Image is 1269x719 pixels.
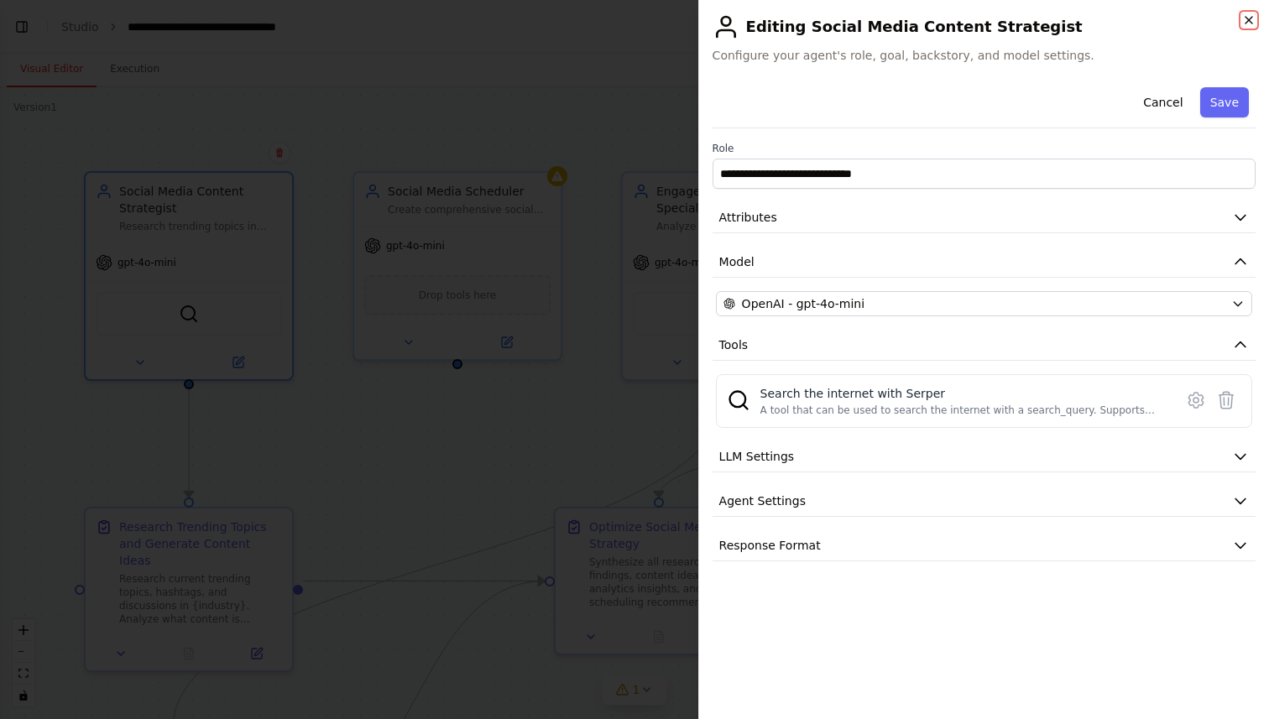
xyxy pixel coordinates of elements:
[1200,87,1249,117] button: Save
[1181,385,1211,415] button: Configure tool
[760,404,1164,417] div: A tool that can be used to search the internet with a search_query. Supports different search typ...
[742,295,864,312] span: OpenAI - gpt-4o-mini
[719,253,755,270] span: Model
[719,537,821,554] span: Response Format
[713,202,1256,233] button: Attributes
[719,448,795,465] span: LLM Settings
[727,388,750,412] img: SerperDevTool
[713,47,1256,64] span: Configure your agent's role, goal, backstory, and model settings.
[1133,87,1193,117] button: Cancel
[719,336,749,353] span: Tools
[760,385,1164,402] div: Search the internet with Serper
[1211,385,1241,415] button: Delete tool
[713,247,1256,278] button: Model
[713,142,1256,155] label: Role
[713,441,1256,472] button: LLM Settings
[719,492,806,509] span: Agent Settings
[713,330,1256,361] button: Tools
[713,530,1256,561] button: Response Format
[713,486,1256,517] button: Agent Settings
[716,291,1252,316] button: OpenAI - gpt-4o-mini
[719,209,777,226] span: Attributes
[713,13,1256,40] h2: Editing Social Media Content Strategist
